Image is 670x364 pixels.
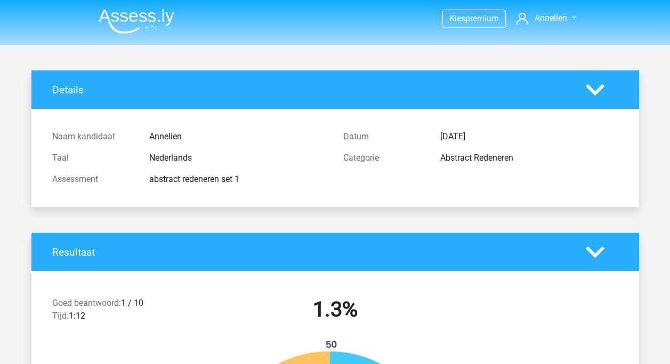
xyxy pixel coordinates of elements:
div: Taal [44,152,141,164]
img: Assessly [99,9,174,34]
a: Annelien [512,12,580,25]
span: Kies [449,13,465,23]
h4: Resultaat [52,246,570,258]
h2: 1.3% [198,297,473,322]
span: Goed beantwoord: [52,298,121,308]
div: Categorie [335,152,432,164]
span: Annelien [535,13,567,23]
div: Abstract Redeneren [432,152,626,164]
a: Kiespremium [443,11,505,26]
div: 1 / 10 1:12 [44,297,190,327]
div: Naam kandidaat [44,130,141,143]
div: Annelien [141,130,335,143]
div: [DATE] [432,130,626,143]
div: Nederlands [141,152,335,164]
span: premium [465,13,499,23]
div: abstract redeneren set 1 [141,173,335,186]
div: Assessment [44,173,141,186]
span: Tijd: [52,311,69,321]
h4: Details [52,84,570,96]
div: Datum [335,130,432,143]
